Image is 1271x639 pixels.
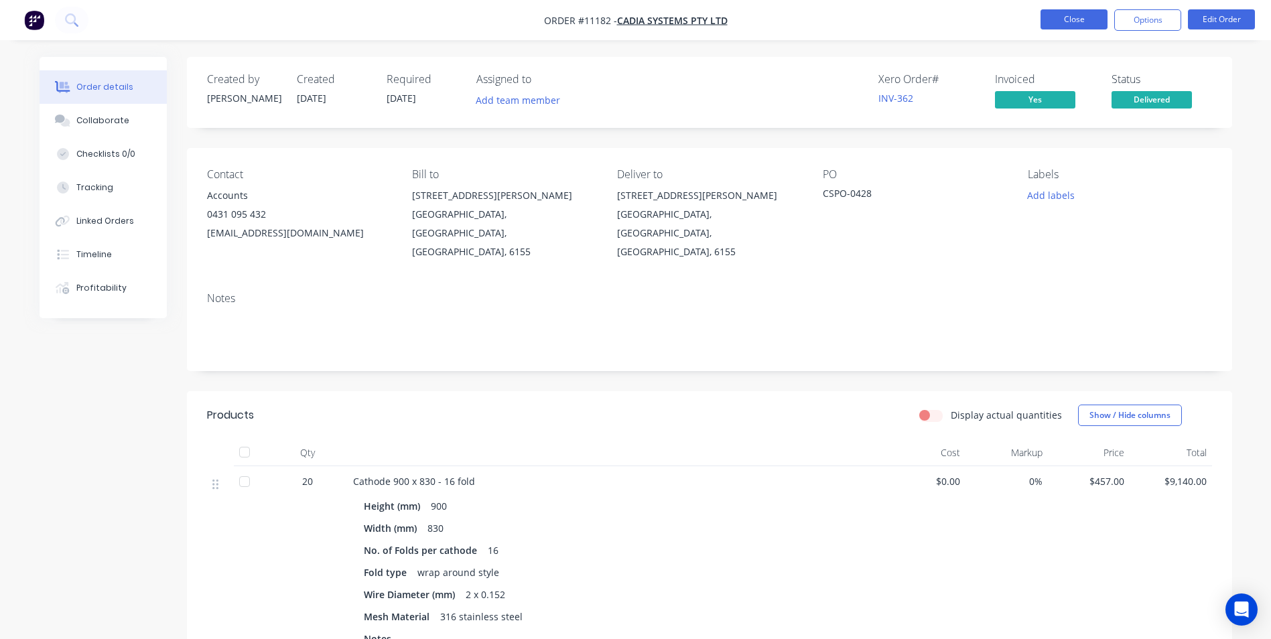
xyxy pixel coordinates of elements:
[1112,91,1192,108] span: Delivered
[878,92,913,104] a: INV-362
[24,10,44,30] img: Factory
[1112,91,1192,111] button: Delivered
[412,205,596,261] div: [GEOGRAPHIC_DATA], [GEOGRAPHIC_DATA], [GEOGRAPHIC_DATA], 6155
[297,92,326,104] span: [DATE]
[40,271,167,305] button: Profitability
[1020,186,1082,204] button: Add labels
[207,186,391,205] div: Accounts
[1130,439,1212,466] div: Total
[1053,474,1125,488] span: $457.00
[1048,439,1130,466] div: Price
[425,496,452,516] div: 900
[1041,9,1108,29] button: Close
[207,224,391,242] div: [EMAIL_ADDRESS][DOMAIN_NAME]
[412,186,596,205] div: [STREET_ADDRESS][PERSON_NAME]
[76,148,135,160] div: Checklists 0/0
[823,168,1006,181] div: PO
[387,92,416,104] span: [DATE]
[617,168,801,181] div: Deliver to
[965,439,1048,466] div: Markup
[1112,73,1212,86] div: Status
[40,104,167,137] button: Collaborate
[1114,9,1181,31] button: Options
[412,563,505,582] div: wrap around style
[76,215,134,227] div: Linked Orders
[951,408,1062,422] label: Display actual quantities
[823,186,990,205] div: CSPO-0428
[76,81,133,93] div: Order details
[353,475,475,488] span: Cathode 900 x 830 - 16 fold
[971,474,1043,488] span: 0%
[995,91,1075,108] span: Yes
[207,186,391,242] div: Accounts0431 095 432[EMAIL_ADDRESS][DOMAIN_NAME]
[207,73,281,86] div: Created by
[364,585,460,604] div: Wire Diameter (mm)
[412,186,596,261] div: [STREET_ADDRESS][PERSON_NAME][GEOGRAPHIC_DATA], [GEOGRAPHIC_DATA], [GEOGRAPHIC_DATA], 6155
[40,238,167,271] button: Timeline
[1188,9,1255,29] button: Edit Order
[76,282,127,294] div: Profitability
[40,171,167,204] button: Tracking
[267,439,348,466] div: Qty
[482,541,504,560] div: 16
[364,496,425,516] div: Height (mm)
[364,607,435,626] div: Mesh Material
[889,474,961,488] span: $0.00
[40,70,167,104] button: Order details
[1135,474,1207,488] span: $9,140.00
[207,91,281,105] div: [PERSON_NAME]
[297,73,371,86] div: Created
[617,186,801,261] div: [STREET_ADDRESS][PERSON_NAME][GEOGRAPHIC_DATA], [GEOGRAPHIC_DATA], [GEOGRAPHIC_DATA], 6155
[617,14,728,27] a: Cadia Systems Pty Ltd
[364,563,412,582] div: Fold type
[544,14,617,27] span: Order #11182 -
[76,182,113,194] div: Tracking
[1225,593,1258,626] div: Open Intercom Messenger
[995,73,1095,86] div: Invoiced
[1028,168,1211,181] div: Labels
[878,73,979,86] div: Xero Order #
[422,518,449,538] div: 830
[207,407,254,423] div: Products
[302,474,313,488] span: 20
[476,91,567,109] button: Add team member
[387,73,460,86] div: Required
[40,137,167,171] button: Checklists 0/0
[468,91,567,109] button: Add team member
[364,518,422,538] div: Width (mm)
[40,204,167,238] button: Linked Orders
[207,168,391,181] div: Contact
[476,73,610,86] div: Assigned to
[364,541,482,560] div: No. of Folds per cathode
[207,292,1212,305] div: Notes
[76,115,129,127] div: Collaborate
[207,205,391,224] div: 0431 095 432
[435,607,528,626] div: 316 stainless steel
[617,205,801,261] div: [GEOGRAPHIC_DATA], [GEOGRAPHIC_DATA], [GEOGRAPHIC_DATA], 6155
[884,439,966,466] div: Cost
[412,168,596,181] div: Bill to
[460,585,511,604] div: 2 x 0.152
[617,186,801,205] div: [STREET_ADDRESS][PERSON_NAME]
[1078,405,1182,426] button: Show / Hide columns
[76,248,112,261] div: Timeline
